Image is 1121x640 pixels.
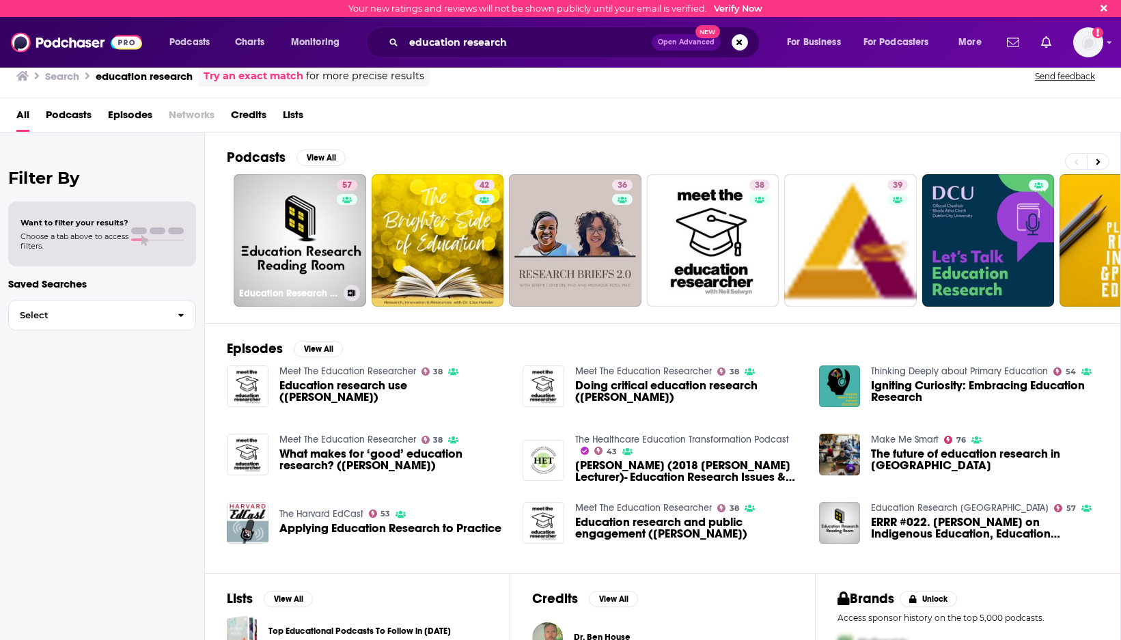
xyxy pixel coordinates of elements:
[379,27,773,58] div: Search podcasts, credits, & more...
[433,369,443,375] span: 38
[169,33,210,52] span: Podcasts
[863,33,929,52] span: For Podcasters
[532,590,638,607] a: CreditsView All
[16,104,29,132] a: All
[944,436,966,444] a: 76
[8,277,196,290] p: Saved Searches
[871,516,1098,540] a: ERRR #022. Marnee Shay on Indigenous Education, Education Research, and Flexischools
[787,33,841,52] span: For Business
[1073,27,1103,57] img: User Profile
[8,168,196,188] h2: Filter By
[594,447,617,455] a: 43
[871,516,1098,540] span: ERRR #022. [PERSON_NAME] on Indigenous Education, Education Research, and Flexischools
[658,39,715,46] span: Open Advanced
[855,31,949,53] button: open menu
[227,340,283,357] h2: Episodes
[342,179,352,193] span: 57
[1053,367,1076,376] a: 54
[264,591,313,607] button: View All
[294,341,343,357] button: View All
[1031,70,1099,82] button: Send feedback
[227,590,253,607] h2: Lists
[8,300,196,331] button: Select
[421,367,443,376] a: 38
[204,68,303,84] a: Try an exact match
[523,365,564,407] a: Doing critical education research (Steve Courtney)
[337,180,357,191] a: 57
[369,510,391,518] a: 53
[1073,27,1103,57] span: Logged in as mdye
[589,591,638,607] button: View All
[474,180,495,191] a: 42
[279,380,507,403] span: Education research use ([PERSON_NAME])
[372,174,504,307] a: 42
[871,448,1098,471] a: The future of education research in limbo
[730,369,739,375] span: 38
[235,33,264,52] span: Charts
[717,367,739,376] a: 38
[523,440,564,482] a: Dr. Laurie Hack (2018 McMillan Lecturer)- Education Research Issues & Tips for the Education Rese...
[160,31,227,53] button: open menu
[871,448,1098,471] span: The future of education research in [GEOGRAPHIC_DATA]
[618,179,627,193] span: 36
[226,31,273,53] a: Charts
[227,590,313,607] a: ListsView All
[239,288,338,299] h3: Education Research [GEOGRAPHIC_DATA]
[509,174,641,307] a: 36
[227,340,343,357] a: EpisodesView All
[11,29,142,55] img: Podchaser - Follow, Share and Rate Podcasts
[749,180,770,191] a: 38
[421,436,443,444] a: 38
[227,149,286,166] h2: Podcasts
[575,434,789,445] a: The Healthcare Education Transformation Podcast
[819,365,861,407] img: Igniting Curiosity: Embracing Education Research
[283,104,303,132] span: Lists
[1001,31,1025,54] a: Show notifications dropdown
[291,33,340,52] span: Monitoring
[838,613,1098,623] p: Access sponsor history on the top 5,000 podcasts.
[717,504,739,512] a: 38
[900,591,958,607] button: Unlock
[956,437,966,443] span: 76
[404,31,652,53] input: Search podcasts, credits, & more...
[279,448,507,471] a: What makes for ‘good’ education research? (Bob Lingard)
[607,449,617,455] span: 43
[268,624,451,639] a: Top Educational Podcasts To Follow in [DATE]
[306,68,424,84] span: for more precise results
[695,25,720,38] span: New
[227,502,268,544] img: Applying Education Research to Practice
[296,150,346,166] button: View All
[231,104,266,132] a: Credits
[1066,505,1076,512] span: 57
[279,434,416,445] a: Meet The Education Researcher
[575,365,712,377] a: Meet The Education Researcher
[730,505,739,512] span: 38
[819,434,861,475] img: The future of education research in limbo
[612,180,633,191] a: 36
[279,380,507,403] a: Education research use (Mark Rickinson)
[281,31,357,53] button: open menu
[523,502,564,544] img: Education research and public engagement (Stewart Riddle)
[227,434,268,475] img: What makes for ‘good’ education research? (Bob Lingard)
[893,179,902,193] span: 39
[433,437,443,443] span: 38
[575,380,803,403] span: Doing critical education research ([PERSON_NAME])
[755,179,764,193] span: 38
[652,34,721,51] button: Open AdvancedNew
[279,448,507,471] span: What makes for ‘good’ education research? ([PERSON_NAME])
[46,104,92,132] a: Podcasts
[380,511,390,517] span: 53
[234,174,366,307] a: 57Education Research [GEOGRAPHIC_DATA]
[279,523,501,534] a: Applying Education Research to Practice
[9,311,167,320] span: Select
[777,31,858,53] button: open menu
[575,460,803,483] a: Dr. Laurie Hack (2018 McMillan Lecturer)- Education Research Issues & Tips for the Education Rese...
